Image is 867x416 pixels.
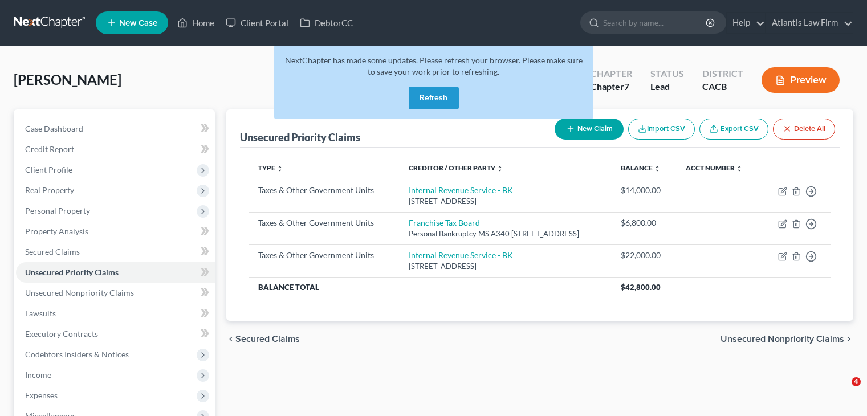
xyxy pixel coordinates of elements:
a: Credit Report [16,139,215,160]
span: NextChapter has made some updates. Please refresh your browser. Please make sure to save your wor... [285,55,583,76]
a: Secured Claims [16,242,215,262]
div: Taxes & Other Government Units [258,250,390,261]
a: Help [727,13,765,33]
button: Refresh [409,87,459,109]
span: [PERSON_NAME] [14,71,121,88]
span: Unsecured Nonpriority Claims [721,335,844,344]
span: Secured Claims [235,335,300,344]
a: Unsecured Priority Claims [16,262,215,283]
span: Lawsuits [25,308,56,318]
a: Creditor / Other Party unfold_more [409,164,503,172]
a: Franchise Tax Board [409,218,480,227]
button: Import CSV [628,119,695,140]
a: Export CSV [699,119,768,140]
span: Executory Contracts [25,329,98,338]
div: Taxes & Other Government Units [258,217,390,229]
span: Secured Claims [25,247,80,256]
span: Client Profile [25,165,72,174]
a: Internal Revenue Service - BK [409,185,513,195]
a: Lawsuits [16,303,215,324]
div: Lead [650,80,684,93]
a: Case Dashboard [16,119,215,139]
div: [STREET_ADDRESS] [409,196,603,207]
i: unfold_more [496,165,503,172]
span: New Case [119,19,157,27]
button: Preview [762,67,840,93]
div: Chapter [591,67,632,80]
span: Expenses [25,390,58,400]
div: Taxes & Other Government Units [258,185,390,196]
span: Codebtors Insiders & Notices [25,349,129,359]
div: $22,000.00 [621,250,668,261]
button: Unsecured Nonpriority Claims chevron_right [721,335,853,344]
a: Acct Number unfold_more [686,164,743,172]
div: District [702,67,743,80]
a: Unsecured Nonpriority Claims [16,283,215,303]
div: Unsecured Priority Claims [240,130,360,144]
i: unfold_more [276,165,283,172]
span: Property Analysis [25,226,88,236]
span: Unsecured Priority Claims [25,267,119,277]
div: Status [650,67,684,80]
span: 7 [624,81,629,92]
a: Client Portal [220,13,294,33]
span: Income [25,370,51,380]
a: Home [172,13,220,33]
span: Personal Property [25,206,90,215]
i: chevron_left [226,335,235,344]
span: Unsecured Nonpriority Claims [25,288,134,297]
i: chevron_right [844,335,853,344]
span: 4 [852,377,861,386]
span: Credit Report [25,144,74,154]
div: [STREET_ADDRESS] [409,261,603,272]
span: Case Dashboard [25,124,83,133]
i: unfold_more [654,165,661,172]
span: $42,800.00 [621,283,661,292]
div: $6,800.00 [621,217,668,229]
a: Atlantis Law Firm [766,13,853,33]
a: Executory Contracts [16,324,215,344]
a: Property Analysis [16,221,215,242]
a: Internal Revenue Service - BK [409,250,513,260]
a: Balance unfold_more [621,164,661,172]
div: CACB [702,80,743,93]
i: unfold_more [736,165,743,172]
iframe: Intercom live chat [828,377,856,405]
div: $14,000.00 [621,185,668,196]
input: Search by name... [603,12,707,33]
div: Personal Bankruptcy MS A340 [STREET_ADDRESS] [409,229,603,239]
button: Delete All [773,119,835,140]
a: DebtorCC [294,13,359,33]
button: New Claim [555,119,624,140]
button: chevron_left Secured Claims [226,335,300,344]
a: Type unfold_more [258,164,283,172]
span: Real Property [25,185,74,195]
th: Balance Total [249,277,612,297]
div: Chapter [591,80,632,93]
